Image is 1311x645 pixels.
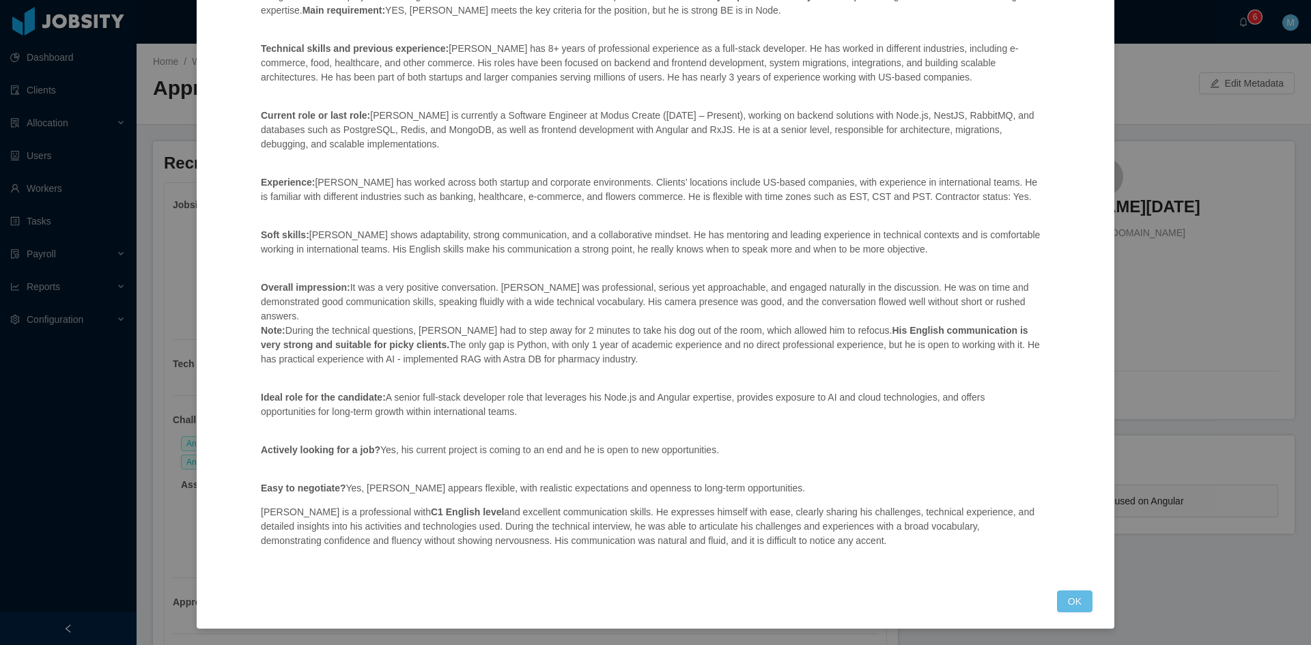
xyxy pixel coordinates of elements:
strong: His English communication is very strong and suitable for picky clients. [261,325,1028,350]
strong: Current role or last role: [261,110,370,121]
p: It was a very positive conversation. [PERSON_NAME] was professional, serious yet approachable, an... [261,281,1041,367]
p: [PERSON_NAME] has 8+ years of professional experience as a full-stack developer. He has worked in... [261,42,1041,85]
p: [PERSON_NAME] is a professional with and excellent communication skills. He expresses himself wit... [261,505,1041,548]
strong: Ideal role for the candidate: [261,392,386,403]
p: Yes, his current project is coming to an end and he is open to new opportunities. [261,443,1041,457]
p: A senior full-stack developer role that leverages his Node.js and Angular expertise, provides exp... [261,390,1041,419]
strong: Actively looking for a job? [261,444,380,455]
strong: Main requirement: [302,5,385,16]
p: [PERSON_NAME] has worked across both startup and corporate environments. Clients’ locations inclu... [261,175,1041,204]
strong: Experience: [261,177,315,188]
strong: Soft skills: [261,229,309,240]
strong: C1 English level [431,506,504,517]
strong: Overall impression: [261,282,350,293]
p: [PERSON_NAME] is currently a Software Engineer at Modus Create ([DATE] – Present), working on bac... [261,109,1041,152]
strong: Easy to negotiate? [261,483,346,493]
button: OK [1057,590,1092,612]
strong: Technical skills and previous experience: [261,43,449,54]
strong: Note: [261,325,285,336]
p: [PERSON_NAME] shows adaptability, strong communication, and a collaborative mindset. He has mento... [261,228,1041,257]
p: Yes, [PERSON_NAME] appears flexible, with realistic expectations and openness to long-term opport... [261,481,1041,496]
